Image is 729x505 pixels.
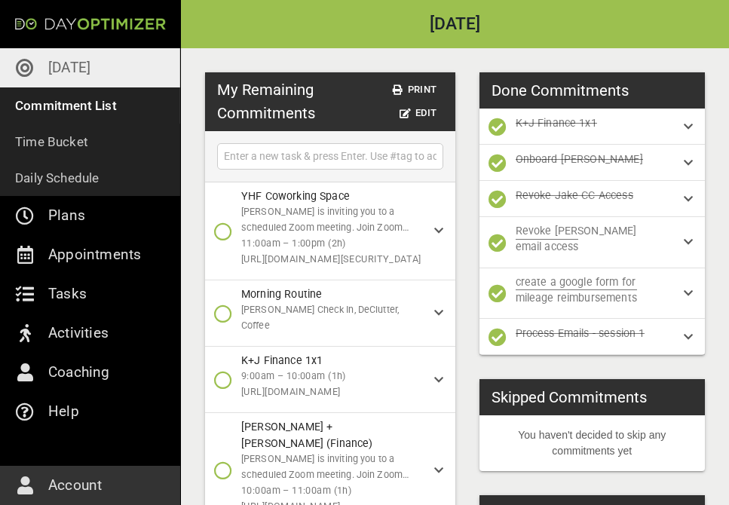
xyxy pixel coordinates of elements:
span: [PERSON_NAME] is inviting you to a scheduled Zoom meeting. Join Zoom Meeting [241,453,409,496]
h3: Done Commitments [492,79,629,102]
span: Print [393,81,436,99]
p: Commitment List [15,95,117,116]
span: Process Emails - session 1 [516,327,645,339]
span: YHF Coworking Space [241,190,350,202]
span: Onboard [PERSON_NAME] [516,153,643,165]
span: create a google form for mileage reimbursements [516,276,637,304]
div: Onboard [PERSON_NAME] [479,145,706,181]
input: Enter a new task & press Enter. Use #tag to add tags. [221,147,440,166]
p: Plans [48,204,85,228]
div: K+J Finance 1x1 [479,109,706,145]
span: K+J Finance 1x1 [516,117,597,129]
h3: Skipped Commitments [492,386,647,409]
p: Account [48,473,102,497]
div: create a google form for mileage reimbursements [479,268,706,320]
p: Coaching [48,360,110,384]
div: Morning Routine[PERSON_NAME] Check In, DeClutter, Coffee [205,280,455,347]
span: K+J Finance 1x1 [241,354,323,366]
span: Revoke [PERSON_NAME] email access [516,225,637,252]
button: Edit [394,102,443,125]
span: 10:00am – 11:00am (1h) [241,483,422,499]
h3: My Remaining Commitments [217,78,362,124]
span: Morning Routine [241,288,322,300]
span: [PERSON_NAME] + [PERSON_NAME] (Finance) [241,421,373,448]
p: Time Bucket [15,131,88,152]
div: Revoke Jake CC Access [479,181,706,217]
p: Help [48,399,79,424]
span: 9:00am – 10:00am (1h) [241,369,422,384]
div: Process Emails - session 1 [479,319,706,355]
p: Appointments [48,243,141,267]
span: [URL][DOMAIN_NAME] [241,384,422,400]
h2: [DATE] [181,16,729,33]
span: [PERSON_NAME] is inviting you to a scheduled Zoom meeting. Join Zoom Meeting [241,206,409,249]
span: [PERSON_NAME] Check In, DeClutter, Coffee [241,304,399,331]
span: Edit [400,105,437,122]
div: YHF Coworking Space[PERSON_NAME] is inviting you to a scheduled Zoom meeting. Join Zoom Meeting11... [205,182,455,280]
p: Activities [48,321,109,345]
img: Day Optimizer [15,18,166,30]
p: Tasks [48,282,87,306]
div: Revoke [PERSON_NAME] email access [479,217,706,268]
p: [DATE] [48,56,90,80]
p: Daily Schedule [15,167,100,188]
div: K+J Finance 1x19:00am – 10:00am (1h)[URL][DOMAIN_NAME] [205,347,455,413]
li: You haven't decided to skip any commitments yet [479,415,706,471]
span: 11:00am – 1:00pm (2h) [241,236,422,252]
button: Print [387,78,443,102]
span: Revoke Jake CC Access [516,189,633,201]
span: [URL][DOMAIN_NAME][SECURITY_DATA] [241,252,422,268]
